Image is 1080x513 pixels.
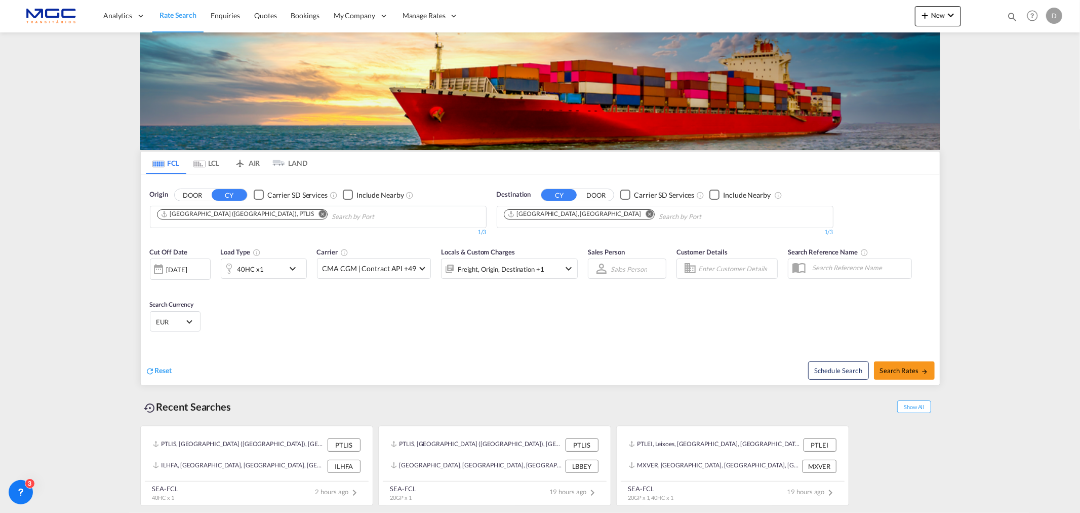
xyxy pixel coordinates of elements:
div: Press delete to remove this chip. [507,210,643,218]
input: Search Reference Name [807,260,911,275]
div: Lisbon (Lisboa), PTLIS [161,210,314,218]
div: SEA-FCL [628,484,673,493]
span: Enquiries [211,11,240,20]
md-icon: icon-chevron-down [563,263,575,275]
span: Show All [897,400,931,413]
button: icon-plus 400-fgNewicon-chevron-down [915,6,961,26]
span: Quotes [254,11,276,20]
span: Analytics [103,11,132,21]
div: SEA-FCL [390,484,416,493]
span: 40HC x 1 [152,494,174,501]
md-icon: icon-arrow-right [921,368,928,375]
md-icon: icon-airplane [234,157,246,165]
button: CY [541,189,577,201]
span: EUR [156,317,185,326]
md-checkbox: Checkbox No Ink [620,190,694,200]
span: My Company [334,11,375,21]
md-tab-item: LCL [186,152,227,174]
md-icon: The selected Trucker/Carrierwill be displayed in the rate results If the rates are from another f... [340,248,348,256]
span: Locals & Custom Charges [441,248,515,256]
div: icon-magnify [1007,11,1018,26]
span: Destination [497,190,531,200]
div: D [1046,8,1062,24]
span: 20GP x 1 [390,494,412,501]
input: Enter Customer Details [698,261,774,276]
div: Freight Origin Destination Factory Stuffingicon-chevron-down [441,259,578,279]
div: 1/3 [497,228,833,237]
md-icon: icon-chevron-right [587,487,599,499]
md-select: Sales Person [610,262,648,276]
button: CY [212,189,247,201]
md-checkbox: Checkbox No Ink [343,190,404,200]
div: PTLIS, Lisbon (Lisboa), Portugal, Southern Europe, Europe [153,438,325,452]
div: [DATE] [167,265,187,274]
md-icon: icon-magnify [1007,11,1018,22]
button: DOOR [578,189,614,201]
span: Manage Rates [403,11,446,21]
div: PTLEI, Leixoes, Portugal, Southern Europe, Europe [629,438,801,452]
span: Search Rates [880,367,929,375]
div: [DATE] [150,259,211,280]
md-icon: icon-information-outline [253,248,261,256]
span: Help [1024,7,1041,24]
div: Help [1024,7,1046,25]
recent-search-card: PTLIS, [GEOGRAPHIC_DATA] ([GEOGRAPHIC_DATA]), [GEOGRAPHIC_DATA], [GEOGRAPHIC_DATA], [GEOGRAPHIC_D... [140,426,373,506]
md-icon: icon-chevron-down [945,9,957,21]
md-select: Select Currency: € EUREuro [155,314,195,329]
md-icon: Unchecked: Ignores neighbouring ports when fetching rates.Checked : Includes neighbouring ports w... [406,191,414,199]
div: ILHFA, Haifa, Israel, Levante, Middle East [153,460,325,473]
div: 1/3 [150,228,487,237]
button: Remove [312,210,327,220]
div: Haifa, ILHFA [507,210,641,218]
span: Load Type [221,248,261,256]
recent-search-card: PTLIS, [GEOGRAPHIC_DATA] ([GEOGRAPHIC_DATA]), [GEOGRAPHIC_DATA], [GEOGRAPHIC_DATA], [GEOGRAPHIC_D... [378,426,611,506]
md-icon: icon-backup-restore [144,402,156,414]
span: Reset [155,366,172,375]
input: Chips input. [659,209,755,225]
button: Search Ratesicon-arrow-right [874,361,935,380]
md-icon: Unchecked: Search for CY (Container Yard) services for all selected carriers.Checked : Search for... [696,191,704,199]
md-icon: icon-plus 400-fg [919,9,931,21]
button: Remove [639,210,654,220]
div: Recent Searches [140,395,235,418]
button: Note: By default Schedule search will only considerorigin ports, destination ports and cut off da... [808,361,869,380]
span: CMA CGM | Contract API +49 [323,264,416,274]
span: Search Reference Name [788,248,868,256]
md-icon: icon-chevron-right [349,487,361,499]
md-icon: Unchecked: Ignores neighbouring ports when fetching rates.Checked : Includes neighbouring ports w... [774,191,782,199]
div: 40HC x1icon-chevron-down [221,259,307,279]
span: 19 hours ago [787,488,837,496]
md-datepicker: Select [150,279,157,292]
span: Sales Person [588,248,625,256]
div: MXVER, Veracruz, Mexico, Mexico & Central America, Americas [629,460,800,473]
div: icon-refreshReset [146,365,172,377]
md-icon: icon-refresh [146,367,155,376]
span: Carrier [317,248,348,256]
div: Carrier SD Services [267,190,328,200]
span: Origin [150,190,168,200]
md-tab-item: LAND [267,152,308,174]
div: LBBEY [566,460,598,473]
div: PTLIS, Lisbon (Lisboa), Portugal, Southern Europe, Europe [391,438,563,452]
md-checkbox: Checkbox No Ink [709,190,771,200]
md-icon: icon-chevron-down [287,263,304,275]
recent-search-card: PTLEI, Leixoes, [GEOGRAPHIC_DATA], [GEOGRAPHIC_DATA], [GEOGRAPHIC_DATA] PTLEIMXVER, [GEOGRAPHIC_D... [616,426,849,506]
md-tab-item: FCL [146,152,186,174]
div: PTLEI [804,438,836,452]
input: Chips input. [332,209,428,225]
md-tab-item: AIR [227,152,267,174]
md-chips-wrap: Chips container. Use arrow keys to select chips. [155,206,432,225]
span: Customer Details [676,248,728,256]
div: SEA-FCL [152,484,178,493]
span: 2 hours ago [315,488,361,496]
div: PTLIS [328,438,361,452]
span: Search Currency [150,301,194,308]
div: LBBEY, Beirut, Lebanon, Levante, Middle East [391,460,563,473]
span: 20GP x 1, 40HC x 1 [628,494,673,501]
img: LCL+%26+FCL+BACKGROUND.png [140,32,940,150]
button: DOOR [175,189,210,201]
span: Rate Search [159,11,196,19]
md-icon: Unchecked: Search for CY (Container Yard) services for all selected carriers.Checked : Search for... [330,191,338,199]
div: OriginDOOR CY Checkbox No InkUnchecked: Search for CY (Container Yard) services for all selected ... [141,174,940,385]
